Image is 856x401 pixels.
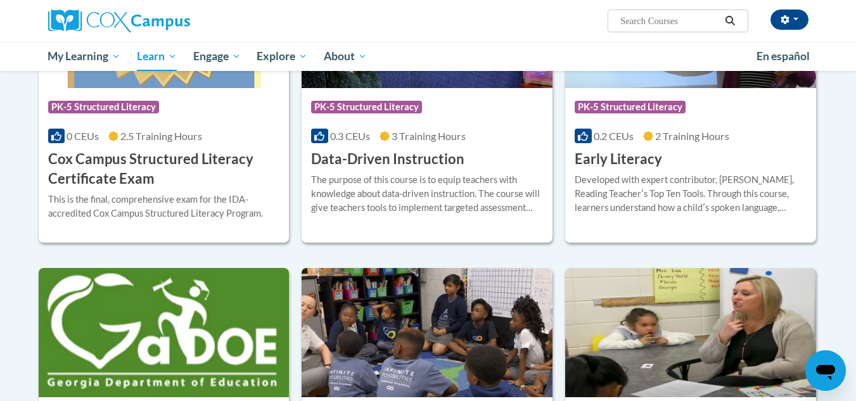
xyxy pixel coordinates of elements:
[311,150,464,169] h3: Data-Driven Instruction
[120,130,202,142] span: 2.5 Training Hours
[40,42,129,71] a: My Learning
[757,49,810,63] span: En español
[67,130,99,142] span: 0 CEUs
[39,268,290,397] img: Course Logo
[257,49,307,64] span: Explore
[185,42,249,71] a: Engage
[748,43,818,70] a: En español
[619,13,720,29] input: Search Courses
[720,13,739,29] button: Search
[48,101,159,113] span: PK-5 Structured Literacy
[302,268,553,397] img: Course Logo
[594,130,634,142] span: 0.2 CEUs
[770,10,808,30] button: Account Settings
[129,42,185,71] a: Learn
[392,130,466,142] span: 3 Training Hours
[48,10,190,32] img: Cox Campus
[575,150,662,169] h3: Early Literacy
[655,130,729,142] span: 2 Training Hours
[48,193,280,220] div: This is the final, comprehensive exam for the IDA-accredited Cox Campus Structured Literacy Program.
[316,42,375,71] a: About
[805,350,846,391] iframe: Button to launch messaging window
[248,42,316,71] a: Explore
[575,101,686,113] span: PK-5 Structured Literacy
[324,49,367,64] span: About
[48,10,289,32] a: Cox Campus
[48,150,280,189] h3: Cox Campus Structured Literacy Certificate Exam
[311,101,422,113] span: PK-5 Structured Literacy
[29,42,827,71] div: Main menu
[311,173,543,215] div: The purpose of this course is to equip teachers with knowledge about data-driven instruction. The...
[565,268,816,397] img: Course Logo
[137,49,177,64] span: Learn
[575,173,807,215] div: Developed with expert contributor, [PERSON_NAME], Reading Teacherʹs Top Ten Tools. Through this c...
[48,49,120,64] span: My Learning
[330,130,370,142] span: 0.3 CEUs
[193,49,241,64] span: Engage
